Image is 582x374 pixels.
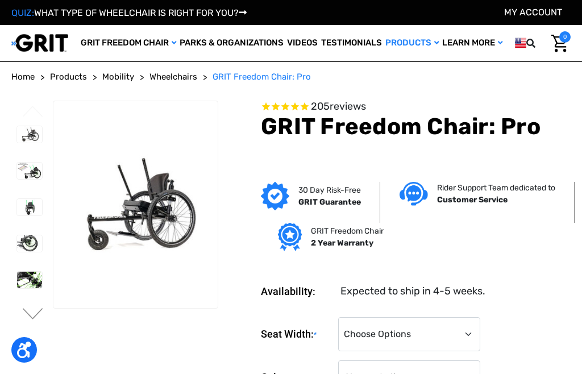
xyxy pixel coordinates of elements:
img: GRIT Freedom Chair Pro: the Pro model shown including contoured Invacare Matrx seatback, Spinergy... [17,126,42,143]
img: GRIT Freedom Chair Pro: side view of Pro model with green lever wraps and spokes on Spinergy whee... [17,163,42,179]
strong: Customer Service [437,195,508,205]
a: Products [50,70,87,84]
button: Go to slide 3 of 3 [21,106,45,119]
img: GRIT Freedom Chair Pro: close up of one Spinergy wheel with green-colored spokes and upgraded dri... [17,272,42,288]
dd: Expected to ship in 4-5 weeks. [340,284,485,299]
a: Learn More [440,25,504,61]
span: Mobility [102,72,134,82]
img: us.png [515,36,526,50]
p: 30 Day Risk-Free [298,184,361,196]
a: QUIZ:WHAT TYPE OF WHEELCHAIR IS RIGHT FOR YOU? [11,7,247,18]
img: GRIT All-Terrain Wheelchair and Mobility Equipment [11,34,68,52]
span: Home [11,72,35,82]
a: Mobility [102,70,134,84]
button: Go to slide 2 of 3 [21,308,45,322]
span: Wheelchairs [149,72,197,82]
a: Cart with 0 items [548,31,571,55]
strong: GRIT Guarantee [298,197,361,207]
img: Customer service [400,182,428,205]
img: Cart [551,35,568,52]
input: Search [543,31,548,55]
a: Videos [285,25,319,61]
span: reviews [330,100,366,113]
a: GRIT Freedom Chair: Pro [213,70,311,84]
img: GRIT Freedom Chair Pro: the Pro model shown including contoured Invacare Matrx seatback, Spinergy... [53,150,218,260]
a: Parks & Organizations [178,25,285,61]
span: 205 reviews [311,100,366,113]
img: Grit freedom [278,223,301,251]
span: Rated 4.6 out of 5 stars 205 reviews [261,101,571,113]
p: GRIT Freedom Chair [311,225,384,237]
span: 0 [559,31,571,43]
a: Wheelchairs [149,70,197,84]
span: QUIZ: [11,7,34,18]
p: Rider Support Team dedicated to [437,182,555,194]
span: Products [50,72,87,82]
nav: Breadcrumb [11,70,571,84]
a: Products [384,25,440,61]
strong: 2 Year Warranty [311,238,373,248]
img: GRIT Freedom Chair Pro: close up side view of Pro off road wheelchair model highlighting custom c... [17,235,42,252]
img: GRIT Guarantee [261,182,289,210]
h1: GRIT Freedom Chair: Pro [261,113,571,140]
a: Home [11,70,35,84]
a: Testimonials [319,25,384,61]
dt: Availability: [261,284,332,299]
a: Account [504,7,562,18]
a: GRIT Freedom Chair [79,25,178,61]
img: GRIT Freedom Chair Pro: front view of Pro model all terrain wheelchair with green lever wraps and... [17,199,42,215]
span: GRIT Freedom Chair: Pro [213,72,311,82]
label: Seat Width: [261,317,332,352]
